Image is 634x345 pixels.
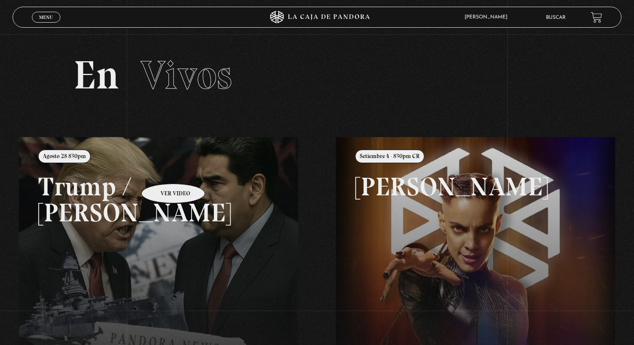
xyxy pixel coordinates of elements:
[39,15,53,20] span: Menu
[546,15,566,20] a: Buscar
[460,15,516,20] span: [PERSON_NAME]
[36,22,56,28] span: Cerrar
[591,12,602,23] a: View your shopping cart
[73,55,560,95] h2: En
[140,51,232,99] span: Vivos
